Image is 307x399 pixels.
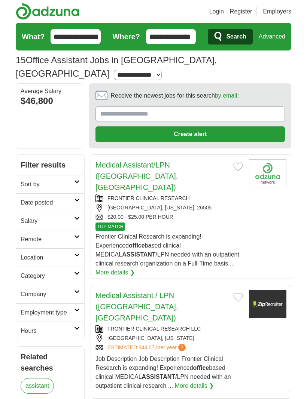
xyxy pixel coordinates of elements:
[95,213,243,221] div: $20.00 - $25.00 PER HOUR
[263,7,291,16] a: Employers
[95,222,125,231] span: TOP MATCH
[16,230,84,248] a: Remote
[16,55,217,79] h1: Office Assistant Jobs in [GEOGRAPHIC_DATA], [GEOGRAPHIC_DATA]
[16,53,26,67] span: 15
[21,326,74,335] h2: Hours
[21,308,74,317] h2: Employment type
[95,161,178,191] a: Medical Assistant/LPN ([GEOGRAPHIC_DATA], [GEOGRAPHIC_DATA])
[21,198,74,207] h2: Date posted
[16,285,84,303] a: Company
[110,91,238,100] span: Receive the newest jobs for this search :
[16,322,84,340] a: Hours
[21,235,74,244] h2: Remote
[95,334,243,342] div: [GEOGRAPHIC_DATA], [US_STATE]
[95,126,285,142] button: Create alert
[129,242,145,249] strong: office
[95,233,239,267] span: Frontier Clinical Research is expanding! Experienced based clinical MEDICAL /LPN needed with an o...
[16,303,84,322] a: Employment type
[175,381,214,390] a: More details ❯
[16,155,84,175] h2: Filter results
[21,217,74,225] h2: Salary
[95,204,243,212] div: [GEOGRAPHIC_DATA], [US_STATE], 26505
[249,290,286,318] img: Company logo
[259,29,285,44] a: Advanced
[21,378,54,394] a: assistant
[122,251,155,258] strong: ASSISTANT
[193,365,209,371] strong: office
[21,253,74,262] h2: Location
[16,3,79,20] img: Adzuna logo
[21,94,78,108] div: $46,800
[95,356,231,389] span: Job Description Job Description Frontier Clinical Research is expanding! Experienced based clinic...
[21,290,74,299] h2: Company
[95,268,135,277] a: More details ❯
[16,267,84,285] a: Category
[226,29,246,44] span: Search
[113,31,140,42] label: Where?
[22,31,45,42] label: What?
[209,7,224,16] a: Login
[233,293,243,302] button: Add to favorite jobs
[107,344,187,352] a: ESTIMATED:$44,572per year?
[249,159,286,187] img: Company logo
[21,88,78,94] div: Average Salary
[16,212,84,230] a: Salary
[95,325,243,333] div: FRONTIER CLINICAL RESEARCH LLC
[21,351,80,374] h2: Related searches
[16,248,84,267] a: Location
[16,175,84,193] a: Sort by
[208,29,252,44] button: Search
[139,344,158,350] span: $44,572
[215,92,237,99] a: by email
[21,180,74,189] h2: Sort by
[178,344,186,351] span: ?
[95,291,178,322] a: Medical Assistant / LPN ([GEOGRAPHIC_DATA], [GEOGRAPHIC_DATA])
[16,193,84,212] a: Date posted
[95,194,243,202] div: FRONTIER CLINICAL RESEARCH
[21,271,74,280] h2: Category
[230,7,252,16] a: Register
[142,374,175,380] strong: ASSISTANT
[233,162,243,171] button: Add to favorite jobs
